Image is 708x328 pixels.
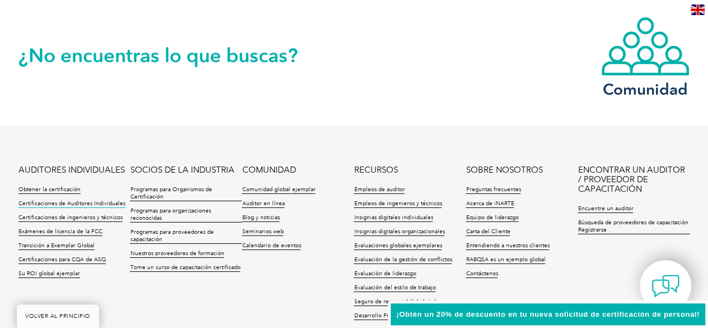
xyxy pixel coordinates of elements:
font: Contáctenos [466,270,498,277]
a: COMUNIDAD [242,165,296,175]
a: Seguro de responsabilidad civil [354,298,436,306]
a: Evaluaciones globales ejemplares [354,242,442,250]
font: Blog y noticias [242,214,279,221]
font: VOLVER AL PRINCIPIO [25,313,91,320]
a: Su ROI global ejemplar [18,270,80,278]
font: Seminarios web [242,228,283,235]
font: Transición a Exemplar Global [18,242,95,249]
font: Comunidad global ejemplar [242,186,315,193]
font: Obtener la certificación [18,186,81,193]
a: Empleos de auditor [354,186,405,194]
font: Equipo de liderazgo [466,214,518,221]
font: Carta del Cliente [466,228,510,235]
a: Comunidad global ejemplar [242,186,315,194]
a: Calendario de eventos [242,242,301,250]
font: Certificaciones para CQA de ASQ [18,256,106,263]
a: Certificaciones de Auditores Individuales [18,200,125,208]
a: Nuestros proveedores de formación [130,250,224,258]
font: Comunidad [603,80,688,99]
font: Entendiendo a nuestros clientes [466,242,549,249]
a: Acerca de iNARTE [466,200,514,208]
font: Exámenes de licencia de la FCC [18,228,102,235]
font: Insignias digitales organizacionales [354,228,444,235]
a: Empleos de ingenieros y técnicos [354,200,442,208]
a: SOCIOS DE LA INDUSTRIA [130,165,234,175]
a: Programas para Organismos de Certificación [130,186,242,201]
font: Certificaciones de Auditores Individuales [18,200,125,207]
a: Exámenes de licencia de la FCC [18,228,102,236]
a: Carta del Cliente [466,228,510,236]
a: Certificaciones de ingenieros y técnicos [18,214,123,222]
a: Insignias digitales organizacionales [354,228,444,236]
font: Evaluación de liderazgo [354,270,416,277]
img: contact-chat.png [651,272,679,300]
font: Empleos de ingenieros y técnicos [354,200,442,207]
a: VOLVER AL PRINCIPIO [17,304,99,328]
a: Entendiendo a nuestros clientes [466,242,549,250]
font: Programas para proveedores de capacitación [130,229,213,243]
font: Acerca de iNARTE [466,200,514,207]
a: Transición a Exemplar Global [18,242,95,250]
font: Seguro de responsabilidad civil [354,298,436,305]
font: Insignias digitales individuales [354,214,433,221]
a: Preguntas frecuentes [466,186,521,194]
font: Certificaciones de ingenieros y técnicos [18,214,123,221]
font: Evaluación de la gestión de conflictos [354,256,452,263]
font: ¡Obtén un 20% de descuento en tu nueva solicitud de certificación de personal! [396,310,700,318]
a: Seminarios web [242,228,283,236]
a: Búsqueda de proveedores de capacitación Registrarse [578,219,690,234]
font: Su ROI global ejemplar [18,270,80,277]
font: Evaluación del estilo de trabajo [354,284,435,291]
a: RABQSA es un ejemplo global [466,256,545,264]
font: Nuestros proveedores de formación [130,250,224,257]
a: AUDITORES INDIVIDUALES [18,165,125,175]
font: ¿No encuentras lo que buscas? [18,44,298,67]
a: Equipo de liderazgo [466,214,518,222]
font: Preguntas frecuentes [466,186,521,193]
font: Calendario de eventos [242,242,301,249]
a: Contáctenos [466,270,498,278]
a: Encuentre un auditor [578,205,633,213]
a: ENCONTRAR UN AUDITOR / PROVEEDOR DE CAPACITACIÓN [578,165,690,194]
font: Evaluaciones globales ejemplares [354,242,442,249]
a: Evaluación de liderazgo [354,270,416,278]
a: RECURSOS [354,165,397,175]
font: RABQSA es un ejemplo global [466,256,545,263]
a: Certificaciones para CQA de ASQ [18,256,106,264]
font: Auditor en línea [242,200,284,207]
a: Auditor en línea [242,200,284,208]
a: Blog y noticias [242,214,279,222]
img: en [691,4,705,15]
a: Evaluación de la gestión de conflictos [354,256,452,264]
font: Programas para Organismos de Certificación [130,186,212,200]
font: Encuentre un auditor [578,205,633,212]
a: Tome un curso de capacitación certificado [130,264,240,272]
font: Desarrollo Profesional Continuo (DPC) [354,312,454,319]
font: Búsqueda de proveedores de capacitación Registrarse [578,219,688,233]
a: Comunidad [601,16,690,96]
font: ENCONTRAR UN AUDITOR / PROVEEDOR DE CAPACITACIÓN [578,165,684,194]
a: Evaluación del estilo de trabajo [354,284,435,292]
a: Desarrollo Profesional Continuo (DPC) [354,312,454,320]
a: Obtener la certificación [18,186,81,194]
a: SOBRE NOSOTROS [466,165,542,175]
a: Programas para proveedores de capacitación [130,229,242,244]
font: Tome un curso de capacitación certificado [130,264,240,271]
img: icon-community.webp [601,16,690,77]
a: Insignias digitales individuales [354,214,433,222]
font: Empleos de auditor [354,186,405,193]
a: Programas para organizaciones reconocidas [130,207,242,223]
font: Programas para organizaciones reconocidas [130,207,210,221]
